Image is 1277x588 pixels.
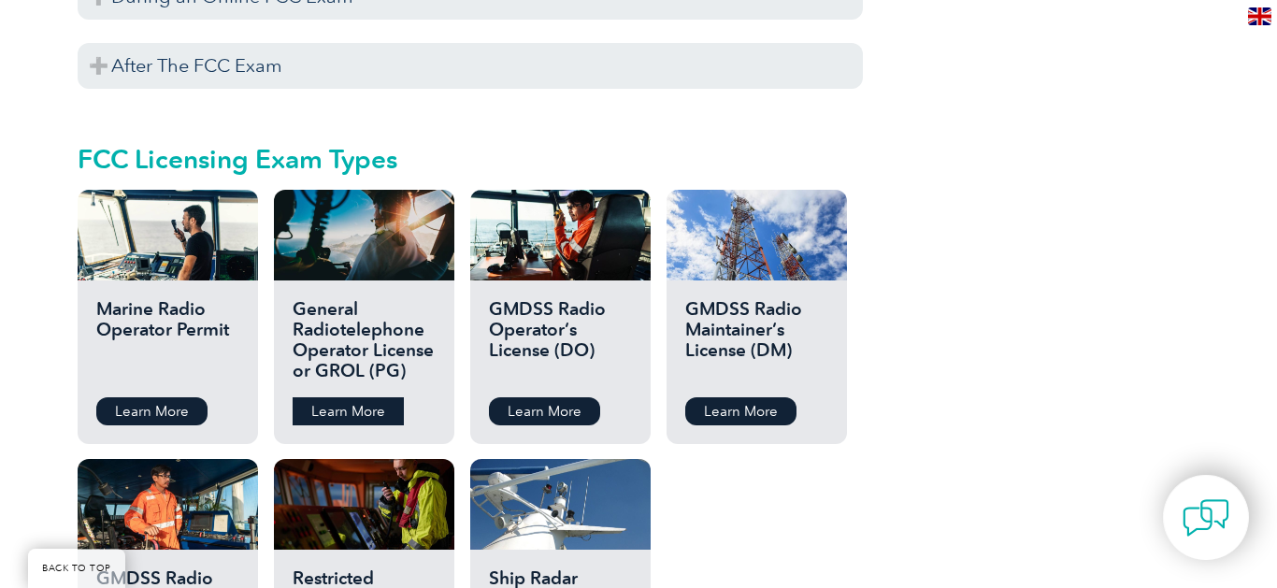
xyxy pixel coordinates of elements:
[78,43,863,89] h3: After The FCC Exam
[293,397,404,425] a: Learn More
[78,144,863,174] h2: FCC Licensing Exam Types
[1248,7,1271,25] img: en
[489,397,600,425] a: Learn More
[489,299,632,383] h2: GMDSS Radio Operator’s License (DO)
[293,299,436,383] h2: General Radiotelephone Operator License or GROL (PG)
[28,549,125,588] a: BACK TO TOP
[685,299,828,383] h2: GMDSS Radio Maintainer’s License (DM)
[96,299,239,383] h2: Marine Radio Operator Permit
[96,397,208,425] a: Learn More
[685,397,796,425] a: Learn More
[1183,495,1229,541] img: contact-chat.png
